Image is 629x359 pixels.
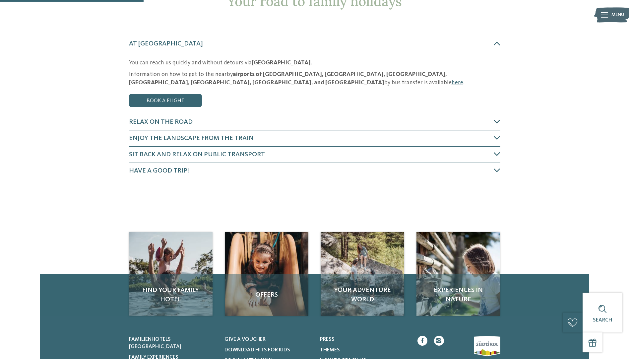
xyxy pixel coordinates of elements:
a: How to reach Familienhotels Südtirol Find your family hotel [129,232,213,316]
img: How to reach Familienhotels Südtirol [416,232,500,316]
strong: [GEOGRAPHIC_DATA] [252,60,311,66]
img: How to reach Familienhotels Südtirol [321,232,404,316]
span: Your adventure world [327,286,398,304]
strong: airports of [GEOGRAPHIC_DATA], [GEOGRAPHIC_DATA], [GEOGRAPHIC_DATA], [GEOGRAPHIC_DATA], [GEOGRAPH... [129,71,447,86]
a: Book a flight [129,94,202,107]
span: Enjoy the landscape from the train [129,135,254,142]
img: How to reach Familienhotels Südtirol [225,232,308,316]
span: Relax on the road [129,119,193,125]
span: Familienhotels [GEOGRAPHIC_DATA] [129,337,181,349]
p: You can reach us quickly and without detours via . [129,59,500,67]
a: How to reach Familienhotels Südtirol Experiences in nature [416,232,500,316]
a: Familienhotels [GEOGRAPHIC_DATA] [129,336,216,351]
a: Download hits for kids [224,346,312,354]
span: Experiences in nature [423,286,493,304]
span: Download hits for kids [224,347,290,353]
span: Give a voucher [224,337,266,342]
a: How to reach Familienhotels Südtirol Your adventure world [321,232,404,316]
img: How to reach Familienhotels Südtirol [129,232,213,316]
span: Search [593,318,612,323]
span: Themes [320,347,340,353]
span: Offers [231,290,302,300]
a: How to reach Familienhotels Südtirol Offers [225,232,308,316]
p: Information on how to get to the nearby by bus transfer is available . [129,70,500,87]
a: Themes [320,346,407,354]
span: Find your family hotel [136,286,206,304]
span: Sit back and relax on public transport [129,151,265,158]
span: Press [320,337,335,342]
span: At [GEOGRAPHIC_DATA] [129,40,203,47]
a: Give a voucher [224,336,312,343]
a: here [452,80,463,86]
span: Have a good trip! [129,168,189,174]
a: Press [320,336,407,343]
